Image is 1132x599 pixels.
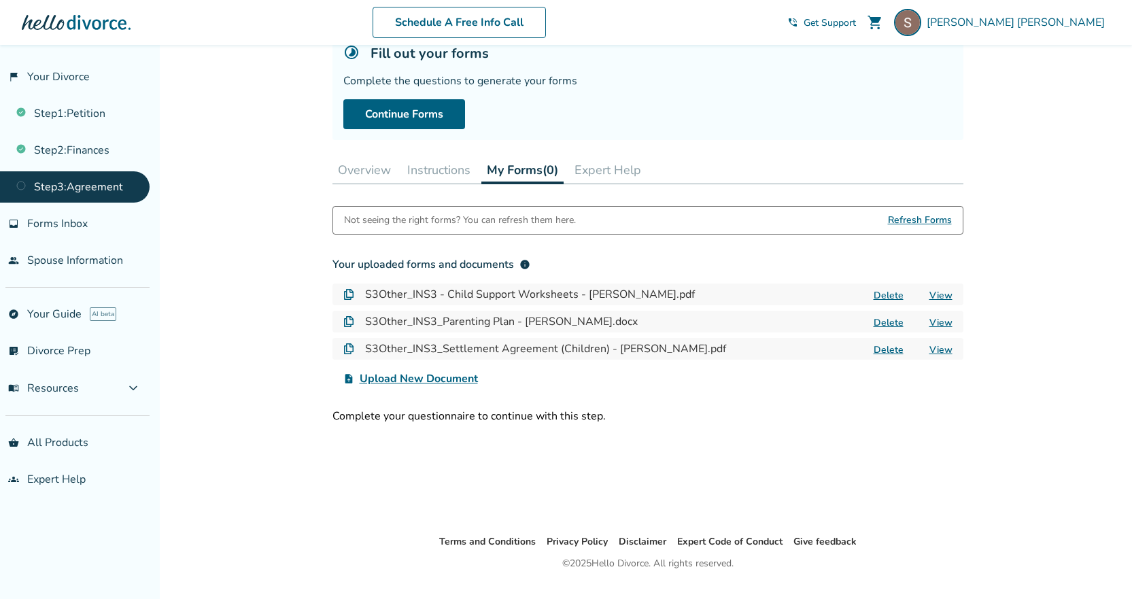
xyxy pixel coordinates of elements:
[8,474,19,485] span: groups
[927,15,1110,30] span: [PERSON_NAME] [PERSON_NAME]
[787,17,798,28] span: phone_in_talk
[519,259,530,270] span: info
[343,99,465,129] a: Continue Forms
[870,343,908,357] button: Delete
[8,437,19,448] span: shopping_basket
[867,14,883,31] span: shopping_cart
[929,289,953,302] a: View
[787,16,856,29] a: phone_in_talkGet Support
[547,535,608,548] a: Privacy Policy
[870,315,908,330] button: Delete
[90,307,116,321] span: AI beta
[373,7,546,38] a: Schedule A Free Info Call
[343,373,354,384] span: upload_file
[343,343,354,354] img: Document
[343,316,354,327] img: Document
[562,555,734,572] div: © 2025 Hello Divorce. All rights reserved.
[8,218,19,229] span: inbox
[929,316,953,329] a: View
[888,207,952,234] span: Refresh Forms
[8,309,19,320] span: explore
[8,255,19,266] span: people
[371,44,489,63] h5: Fill out your forms
[8,383,19,394] span: menu_book
[402,156,476,184] button: Instructions
[481,156,564,184] button: My Forms(0)
[8,71,19,82] span: flag_2
[360,371,478,387] span: Upload New Document
[1064,534,1132,599] iframe: Chat Widget
[343,289,354,300] img: Document
[332,409,963,424] div: Complete your questionnaire to continue with this step.
[343,73,953,88] div: Complete the questions to generate your forms
[8,345,19,356] span: list_alt_check
[8,381,79,396] span: Resources
[439,535,536,548] a: Terms and Conditions
[894,9,921,36] img: Shaniece Atkinson
[365,286,695,303] h4: S3Other_INS3 - Child Support Worksheets - [PERSON_NAME].pdf
[365,313,638,330] h4: S3Other_INS3_Parenting Plan - [PERSON_NAME].docx
[929,343,953,356] a: View
[569,156,647,184] button: Expert Help
[332,256,530,273] div: Your uploaded forms and documents
[793,534,857,550] li: Give feedback
[344,207,576,234] div: Not seeing the right forms? You can refresh them here.
[332,156,396,184] button: Overview
[870,288,908,303] button: Delete
[804,16,856,29] span: Get Support
[365,341,726,357] h4: S3Other_INS3_Settlement Agreement (Children) - [PERSON_NAME].pdf
[27,216,88,231] span: Forms Inbox
[125,380,141,396] span: expand_more
[677,535,783,548] a: Expert Code of Conduct
[619,534,666,550] li: Disclaimer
